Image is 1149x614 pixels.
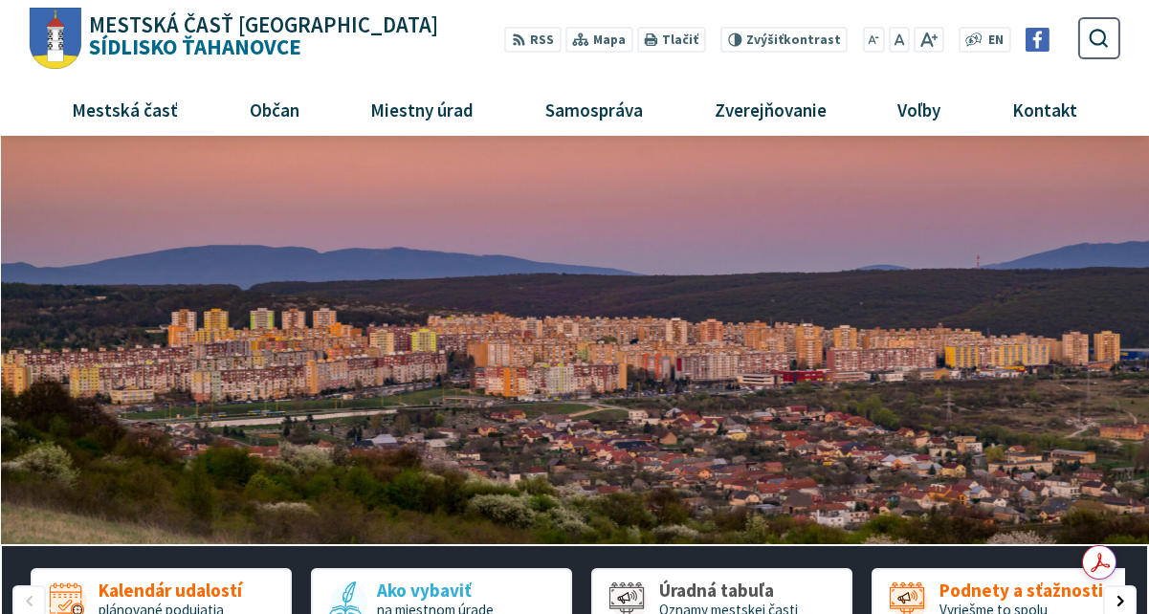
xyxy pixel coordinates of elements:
h1: Sídlisko Ťahanovce [81,14,438,58]
span: RSS [530,31,554,51]
a: Kontakt [983,83,1105,135]
span: Úradná tabuľa [659,581,798,601]
span: Samospráva [538,83,650,135]
span: Tlačiť [662,33,698,48]
a: Zverejňovanie [686,83,854,135]
button: Nastaviť pôvodnú veľkosť písma [889,27,910,53]
a: Logo Sídlisko Ťahanovce, prejsť na domovskú stránku. [29,8,437,70]
img: Prejsť na domovskú stránku [29,8,81,70]
button: Zvýšiťkontrast [720,27,848,53]
a: Mapa [564,27,632,53]
span: kontrast [746,33,841,48]
a: Občan [221,83,327,135]
span: Kontakt [1005,83,1084,135]
span: Ako vybaviť [377,581,494,601]
button: Zmenšiť veľkosť písma [863,27,886,53]
span: Mapa [593,31,626,51]
span: Mestská časť [GEOGRAPHIC_DATA] [89,14,438,36]
a: EN [983,31,1008,51]
a: Samospráva [517,83,671,135]
a: Mestská časť [44,83,207,135]
span: Zvýšiť [746,32,784,48]
span: Voľby [891,83,948,135]
span: Občan [242,83,306,135]
button: Zväčšiť veľkosť písma [914,27,943,53]
span: Podnety a sťažnosti [939,581,1103,601]
span: EN [988,31,1004,51]
span: Zverejňovanie [707,83,833,135]
img: Prejsť na Facebook stránku [1026,28,1050,52]
button: Tlačiť [636,27,705,53]
span: Mestská časť [65,83,186,135]
span: Miestny úrad [364,83,481,135]
a: Miestny úrad [342,83,502,135]
a: RSS [504,27,561,53]
a: Voľby [869,83,968,135]
span: Kalendár udalostí [99,581,242,601]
